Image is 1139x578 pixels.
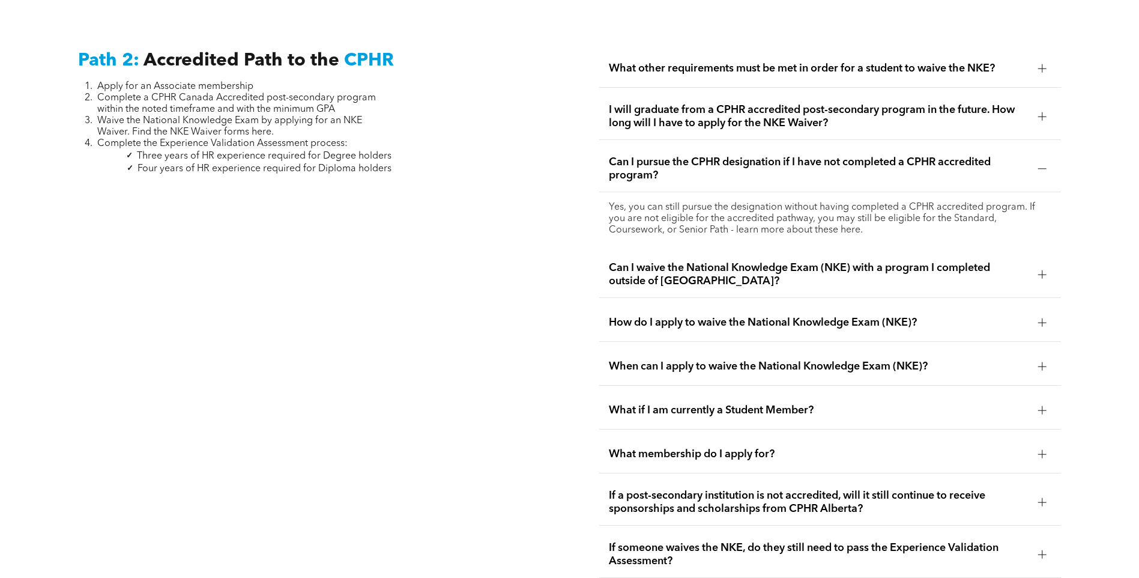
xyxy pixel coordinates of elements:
[609,404,1029,417] span: What if I am currently a Student Member?
[344,52,394,70] span: CPHR
[609,62,1029,75] span: What other requirements must be met in order for a student to waive the NKE?
[97,93,376,114] span: Complete a CPHR Canada Accredited post-secondary program within the noted timeframe and with the ...
[609,316,1029,329] span: How do I apply to waive the National Knowledge Exam (NKE)?
[609,448,1029,461] span: What membership do I apply for?
[609,261,1029,288] span: Can I waive the National Knowledge Exam (NKE) with a program I completed outside of [GEOGRAPHIC_D...
[97,139,348,148] span: Complete the Experience Validation Assessment process:
[78,52,139,70] span: Path 2:
[137,151,391,161] span: Three years of HR experience required for Degree holders
[97,82,253,91] span: Apply for an Associate membership
[97,116,362,137] span: Waive the National Knowledge Exam by applying for an NKE Waiver. Find the NKE Waiver forms here.
[137,164,391,174] span: Four years of HR experience required for Diploma holders
[609,202,1051,236] p: Yes, you can still pursue the designation without having completed a CPHR accredited program. If ...
[609,360,1029,373] span: When can I apply to waive the National Knowledge Exam (NKE)?
[609,489,1029,516] span: If a post-secondary institution is not accredited, will it still continue to receive sponsorships...
[609,541,1029,568] span: If someone waives the NKE, do they still need to pass the Experience Validation Assessment?
[609,156,1029,182] span: Can I pursue the CPHR designation if I have not completed a CPHR accredited program?
[609,103,1029,130] span: I will graduate from a CPHR accredited post-secondary program in the future. How long will I have...
[144,52,339,70] span: Accredited Path to the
